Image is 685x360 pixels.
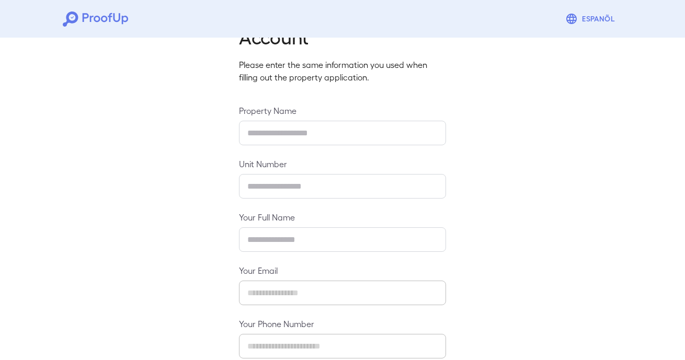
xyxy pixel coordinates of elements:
label: Unit Number [239,158,446,170]
label: Your Full Name [239,211,446,223]
label: Your Phone Number [239,318,446,330]
label: Property Name [239,104,446,117]
button: Espanõl [561,8,622,29]
label: Your Email [239,264,446,276]
p: Please enter the same information you used when filling out the property application. [239,59,446,84]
